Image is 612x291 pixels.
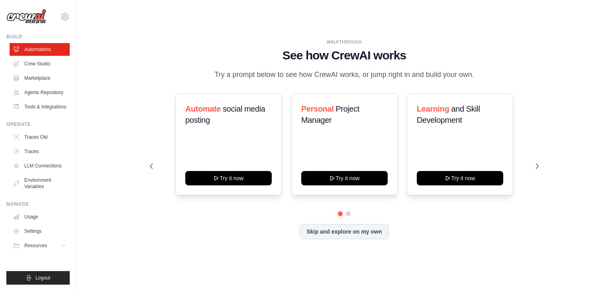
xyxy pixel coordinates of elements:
[35,275,50,281] span: Logout
[301,171,388,185] button: Try it now
[210,69,478,81] p: Try a prompt below to see how CrewAI works, or jump right in and build your own.
[417,171,503,185] button: Try it now
[417,104,449,113] span: Learning
[10,145,70,158] a: Traces
[6,271,70,285] button: Logout
[10,72,70,85] a: Marketplace
[6,9,46,24] img: Logo
[6,121,70,128] div: Operate
[185,104,265,124] span: social media posting
[10,100,70,113] a: Tools & Integrations
[301,104,359,124] span: Project Manager
[185,104,221,113] span: Automate
[300,224,388,239] button: Skip and explore on my own
[10,239,70,252] button: Resources
[24,242,47,249] span: Resources
[10,225,70,238] a: Settings
[10,159,70,172] a: LLM Connections
[10,57,70,70] a: Crew Studio
[10,174,70,193] a: Environment Variables
[10,210,70,223] a: Usage
[6,33,70,40] div: Build
[185,171,272,185] button: Try it now
[10,43,70,56] a: Automations
[10,86,70,99] a: Agents Repository
[150,39,539,45] div: WALKTHROUGH
[301,104,333,113] span: Personal
[6,201,70,207] div: Manage
[572,253,612,291] iframe: Chat Widget
[10,131,70,144] a: Traces Old
[150,48,539,63] h1: See how CrewAI works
